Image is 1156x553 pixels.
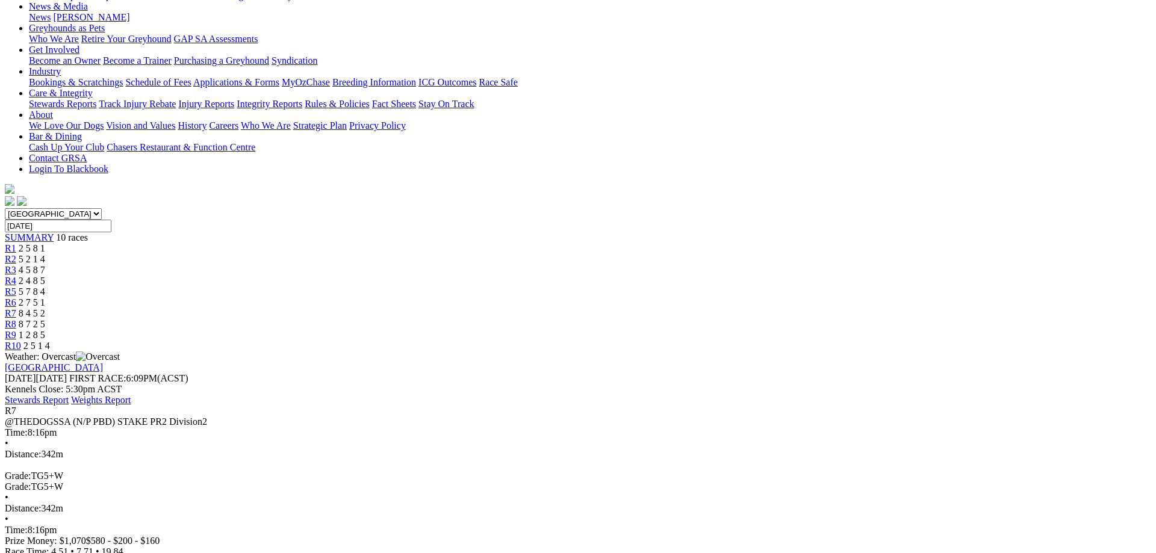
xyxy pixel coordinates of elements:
a: Syndication [272,55,317,66]
a: Breeding Information [332,77,416,87]
span: Distance: [5,503,41,513]
div: Industry [29,77,1151,88]
span: 4 5 8 7 [19,265,45,275]
span: 1 2 8 5 [19,330,45,340]
span: Time: [5,427,28,437]
span: 5 2 1 4 [19,254,45,264]
a: Stewards Reports [29,99,96,109]
a: Greyhounds as Pets [29,23,105,33]
span: Distance: [5,449,41,459]
a: Become an Owner [29,55,101,66]
div: 8:16pm [5,525,1151,536]
a: Weights Report [71,395,131,405]
span: Time: [5,525,28,535]
a: R4 [5,276,16,286]
input: Select date [5,220,111,232]
div: Bar & Dining [29,142,1151,153]
a: Race Safe [479,77,517,87]
span: [DATE] [5,373,67,383]
a: Strategic Plan [293,120,347,131]
a: Bookings & Scratchings [29,77,123,87]
a: Stewards Report [5,395,69,405]
a: Stay On Track [418,99,474,109]
div: Greyhounds as Pets [29,34,1151,45]
span: • [5,438,8,448]
div: About [29,120,1151,131]
img: facebook.svg [5,196,14,206]
a: GAP SA Assessments [174,34,258,44]
a: Fact Sheets [372,99,416,109]
a: History [178,120,207,131]
span: Weather: Overcast [5,351,120,362]
a: Rules & Policies [305,99,370,109]
a: MyOzChase [282,77,330,87]
a: [GEOGRAPHIC_DATA] [5,362,103,372]
span: • [5,492,8,502]
a: Industry [29,66,61,76]
img: Overcast [76,351,120,362]
span: 5 7 8 4 [19,286,45,297]
div: TG5+W [5,481,1151,492]
div: Prize Money: $1,070 [5,536,1151,546]
a: Schedule of Fees [125,77,191,87]
a: Who We Are [241,120,291,131]
span: $580 - $200 - $160 [86,536,160,546]
a: Privacy Policy [349,120,406,131]
span: 2 4 8 5 [19,276,45,286]
span: 2 5 1 4 [23,341,50,351]
a: Care & Integrity [29,88,93,98]
span: 10 races [56,232,88,243]
a: R8 [5,319,16,329]
a: SUMMARY [5,232,54,243]
a: News [29,12,51,22]
span: • [5,514,8,524]
a: Bar & Dining [29,131,82,141]
span: 2 5 8 1 [19,243,45,253]
a: R5 [5,286,16,297]
div: 8:16pm [5,427,1151,438]
a: Become a Trainer [103,55,172,66]
a: R6 [5,297,16,307]
div: TG5+W [5,471,1151,481]
a: Chasers Restaurant & Function Centre [107,142,255,152]
span: 6:09PM(ACST) [69,373,188,383]
span: FIRST RACE: [69,373,126,383]
a: Get Involved [29,45,79,55]
div: 342m [5,503,1151,514]
span: [DATE] [5,373,36,383]
div: @THEDOGSSA (N/P PBD) STAKE PR2 Division2 [5,416,1151,427]
span: R7 [5,406,16,416]
a: Contact GRSA [29,153,87,163]
a: R7 [5,308,16,318]
img: logo-grsa-white.png [5,184,14,194]
a: R3 [5,265,16,275]
a: Track Injury Rebate [99,99,176,109]
span: 8 4 5 2 [19,308,45,318]
a: R1 [5,243,16,253]
a: ICG Outcomes [418,77,476,87]
a: Retire Your Greyhound [81,34,172,44]
a: Careers [209,120,238,131]
a: Cash Up Your Club [29,142,104,152]
a: Vision and Values [106,120,175,131]
a: R10 [5,341,21,351]
a: News & Media [29,1,88,11]
a: [PERSON_NAME] [53,12,129,22]
span: 2 7 5 1 [19,297,45,307]
a: Integrity Reports [237,99,302,109]
span: 8 7 2 5 [19,319,45,329]
a: Purchasing a Greyhound [174,55,269,66]
a: Login To Blackbook [29,164,108,174]
a: R2 [5,254,16,264]
div: Get Involved [29,55,1151,66]
a: We Love Our Dogs [29,120,104,131]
